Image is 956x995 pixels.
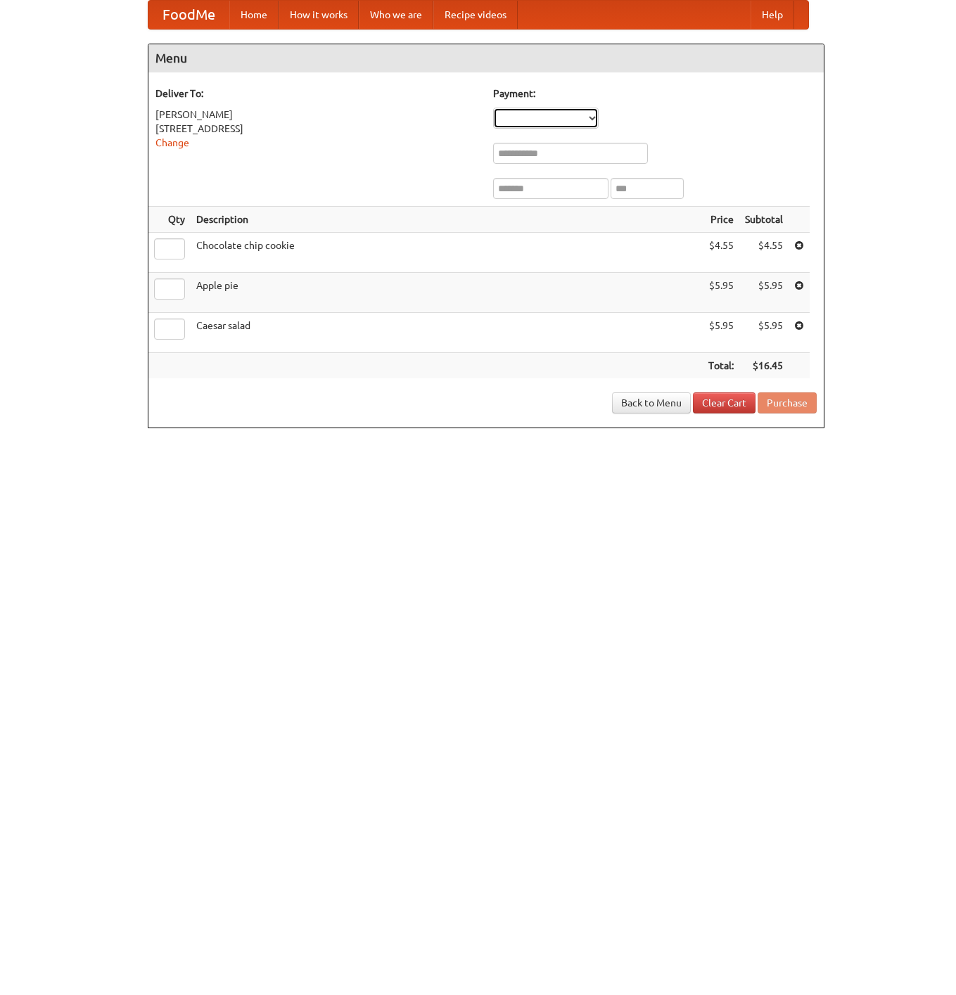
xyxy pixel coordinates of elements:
a: FoodMe [148,1,229,29]
a: Change [155,137,189,148]
td: $5.95 [739,313,789,353]
a: How it works [279,1,359,29]
a: Who we are [359,1,433,29]
td: Apple pie [191,273,703,313]
th: Price [703,207,739,233]
a: Recipe videos [433,1,518,29]
td: $5.95 [703,313,739,353]
td: $5.95 [703,273,739,313]
a: Home [229,1,279,29]
h5: Deliver To: [155,86,479,101]
td: Caesar salad [191,313,703,353]
td: $4.55 [739,233,789,273]
th: Subtotal [739,207,789,233]
div: [PERSON_NAME] [155,108,479,122]
div: [STREET_ADDRESS] [155,122,479,136]
a: Clear Cart [693,392,756,413]
td: Chocolate chip cookie [191,233,703,273]
a: Back to Menu [612,392,691,413]
td: $4.55 [703,233,739,273]
th: Qty [148,207,191,233]
th: Description [191,207,703,233]
th: $16.45 [739,353,789,379]
th: Total: [703,353,739,379]
h4: Menu [148,44,824,72]
h5: Payment: [493,86,817,101]
a: Help [751,1,794,29]
button: Purchase [758,392,817,413]
td: $5.95 [739,273,789,313]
